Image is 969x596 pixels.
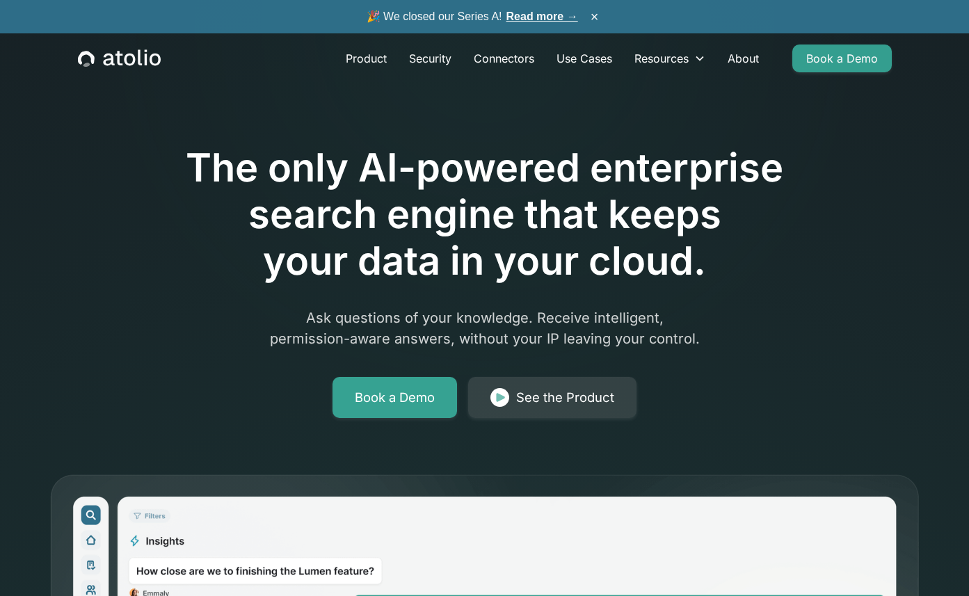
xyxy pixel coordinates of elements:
span: 🎉 We closed our Series A! [367,8,578,25]
a: See the Product [468,377,636,419]
div: Resources [634,50,689,67]
div: Resources [623,45,716,72]
a: Connectors [463,45,545,72]
div: See the Product [516,388,614,408]
a: About [716,45,770,72]
a: Product [335,45,398,72]
a: Book a Demo [792,45,892,72]
a: Book a Demo [333,377,457,419]
a: Use Cases [545,45,623,72]
h1: The only AI-powered enterprise search engine that keeps your data in your cloud. [129,145,841,285]
a: Security [398,45,463,72]
a: Read more → [506,10,578,22]
p: Ask questions of your knowledge. Receive intelligent, permission-aware answers, without your IP l... [218,307,752,349]
a: home [78,49,161,67]
button: × [586,9,603,24]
